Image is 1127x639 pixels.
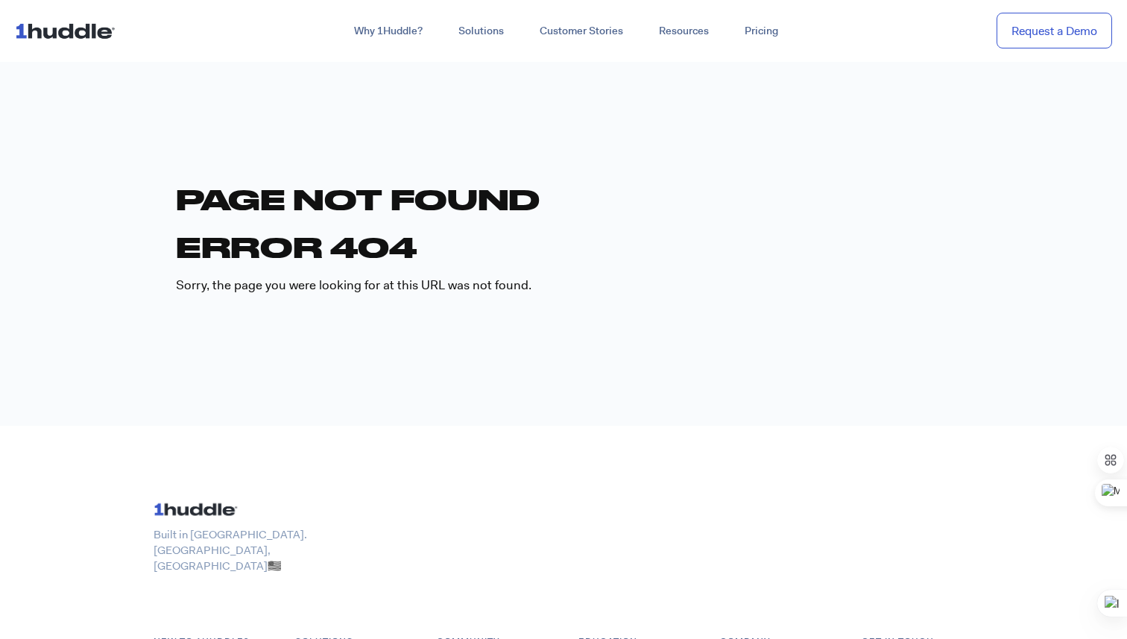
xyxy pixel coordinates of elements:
[268,558,282,573] span: 🇺🇸
[522,18,641,45] a: Customer Stories
[336,18,441,45] a: Why 1Huddle?
[154,497,243,521] img: ...
[727,18,796,45] a: Pricing
[641,18,727,45] a: Resources
[176,277,951,295] p: Sorry, the page you were looking for at this URL was not found.
[997,13,1112,49] a: Request a Demo
[154,527,336,574] p: Built in [GEOGRAPHIC_DATA]. [GEOGRAPHIC_DATA], [GEOGRAPHIC_DATA]
[441,18,522,45] a: Solutions
[176,181,951,217] h1: Page not found
[15,16,121,45] img: ...
[176,229,951,265] h1: Error 404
